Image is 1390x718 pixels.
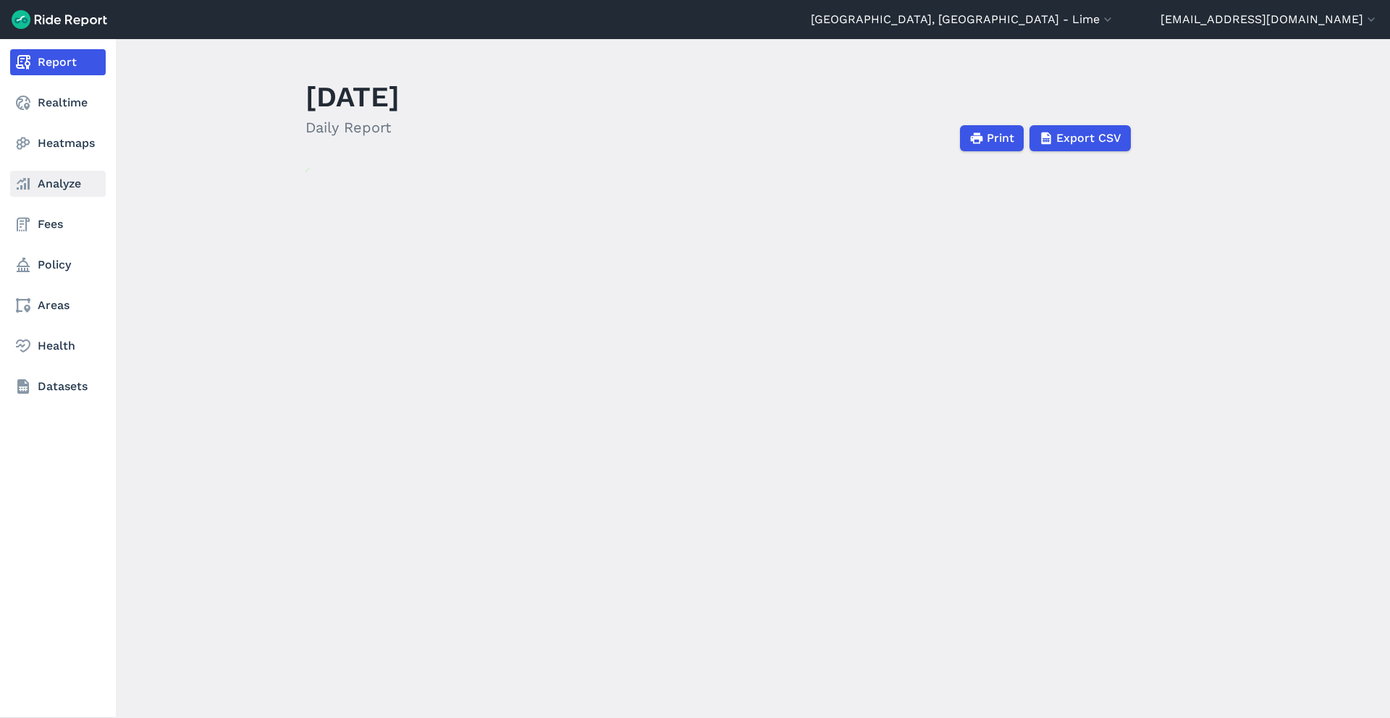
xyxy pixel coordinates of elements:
[10,211,106,237] a: Fees
[10,333,106,359] a: Health
[306,77,400,117] h1: [DATE]
[10,90,106,116] a: Realtime
[987,130,1014,147] span: Print
[1056,130,1121,147] span: Export CSV
[306,117,400,138] h2: Daily Report
[10,49,106,75] a: Report
[10,252,106,278] a: Policy
[960,125,1024,151] button: Print
[10,171,106,197] a: Analyze
[10,373,106,400] a: Datasets
[10,130,106,156] a: Heatmaps
[12,10,107,29] img: Ride Report
[811,11,1115,28] button: [GEOGRAPHIC_DATA], [GEOGRAPHIC_DATA] - Lime
[10,292,106,318] a: Areas
[1029,125,1131,151] button: Export CSV
[1161,11,1378,28] button: [EMAIL_ADDRESS][DOMAIN_NAME]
